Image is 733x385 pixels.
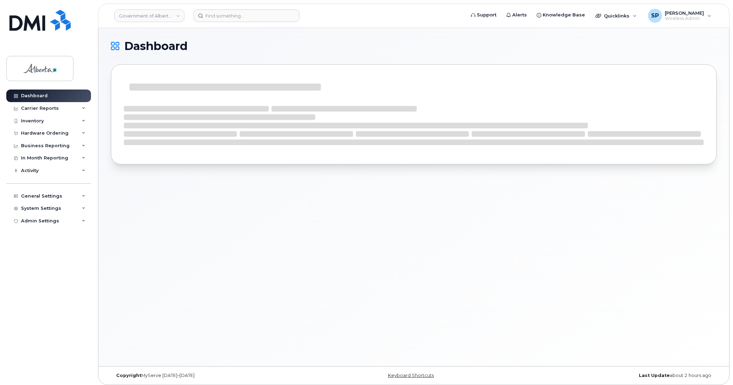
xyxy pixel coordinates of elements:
div: MyServe [DATE]–[DATE] [111,373,313,378]
span: Dashboard [124,41,188,51]
strong: Copyright [116,373,141,378]
a: Keyboard Shortcuts [388,373,434,378]
strong: Last Update [639,373,670,378]
div: about 2 hours ago [515,373,717,378]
